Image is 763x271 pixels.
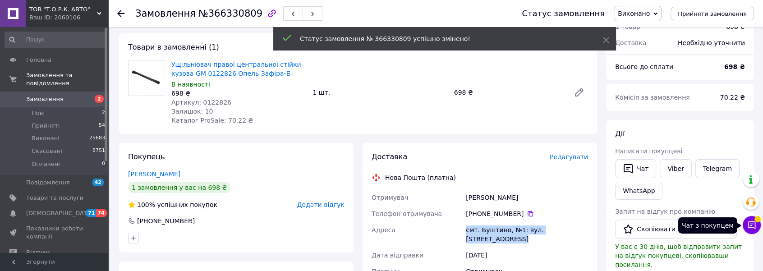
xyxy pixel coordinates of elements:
span: 70.22 ₴ [720,94,745,101]
span: Телефон отримувача [372,210,442,217]
div: смт. Буштино, №1: вул. [STREET_ADDRESS] [464,222,590,247]
span: Адреса [372,226,395,234]
span: 74 [96,209,106,217]
span: 8751 [92,147,105,155]
span: Редагувати [550,153,588,161]
b: 698 ₴ [724,63,745,70]
span: Написати покупцеві [615,147,682,155]
span: У вас є 30 днів, щоб відправити запит на відгук покупцеві, скопіювавши посилання. [615,243,742,268]
div: [PHONE_NUMBER] [466,209,588,218]
span: 2 [102,109,105,117]
button: Чат [615,159,656,178]
span: Доставка [372,152,407,161]
div: [DATE] [464,247,590,263]
div: 1 шт. [309,86,450,99]
div: Статус замовлення № 366330809 успішно змінено! [300,34,580,43]
span: Показники роботи компанії [26,225,83,241]
span: Комісія за замовлення [615,94,690,101]
span: 25683 [89,134,105,142]
span: В наявності [171,81,210,88]
div: 698 ₴ [450,86,566,99]
span: Виконані [32,134,60,142]
span: Отримувач [372,194,408,201]
div: Ваш ID: 2060106 [29,14,108,22]
span: Покупець [128,152,165,161]
div: [PHONE_NUMBER] [136,216,196,225]
span: Головна [26,56,51,64]
span: Дії [615,129,625,138]
img: Ущільнювач правої центральної стійки кузова GM 0122826 Опель Зафіра-Б [129,66,164,89]
span: 2 [95,95,104,103]
span: Товари в замовленні (1) [128,43,219,51]
span: ТОВ "Т.О.Р.К. АВТО" [29,5,97,14]
span: Запит на відгук про компанію [615,208,715,215]
span: Замовлення [135,8,196,19]
button: Чат з покупцем [743,216,761,234]
span: Оплачені [32,160,60,168]
span: Відгуки [26,248,50,257]
span: Нові [32,109,45,117]
span: Прийняти замовлення [678,10,747,17]
span: Товари та послуги [26,194,83,202]
div: Чат з покупцем [678,217,737,234]
span: 71 [86,209,96,217]
div: [PERSON_NAME] [464,189,590,206]
span: Прийняті [32,122,60,130]
a: WhatsApp [615,182,662,200]
div: Необхідно уточнити [672,33,750,53]
span: 1 товар [615,23,640,30]
span: Виконано [618,10,650,17]
div: успішних покупок [128,200,217,209]
a: Ущільнювач правої центральної стійки кузова GM 0122826 Опель Зафіра-Б [171,61,301,77]
span: 54 [99,122,105,130]
span: Дата відправки [372,252,423,259]
div: Статус замовлення [522,9,605,18]
span: Замовлення та повідомлення [26,71,108,87]
span: Замовлення [26,95,64,103]
span: Доставка [615,39,646,46]
span: №366330809 [198,8,262,19]
div: 1 замовлення у вас на 698 ₴ [128,182,230,193]
div: Нова Пошта (платна) [383,173,458,182]
div: Повернутися назад [117,9,124,18]
span: [DEMOGRAPHIC_DATA] [26,209,93,217]
span: Додати відгук [297,201,345,208]
span: Повідомлення [26,179,70,187]
div: 698 ₴ [171,89,305,98]
span: 0 [102,160,105,168]
span: Всього до сплати [615,63,673,70]
span: Скасовані [32,147,62,155]
a: Viber [660,159,691,178]
span: 100% [137,201,155,208]
a: [PERSON_NAME] [128,170,180,178]
input: Пошук [5,32,106,48]
span: Залишок: 10 [171,108,213,115]
a: Редагувати [570,83,588,101]
button: Прийняти замовлення [671,7,754,20]
span: Артикул: 0122826 [171,99,231,106]
span: Каталог ProSale: 70.22 ₴ [171,117,253,124]
span: 42 [92,179,104,186]
button: Скопіювати запит на відгук [615,220,737,239]
a: Telegram [695,159,740,178]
